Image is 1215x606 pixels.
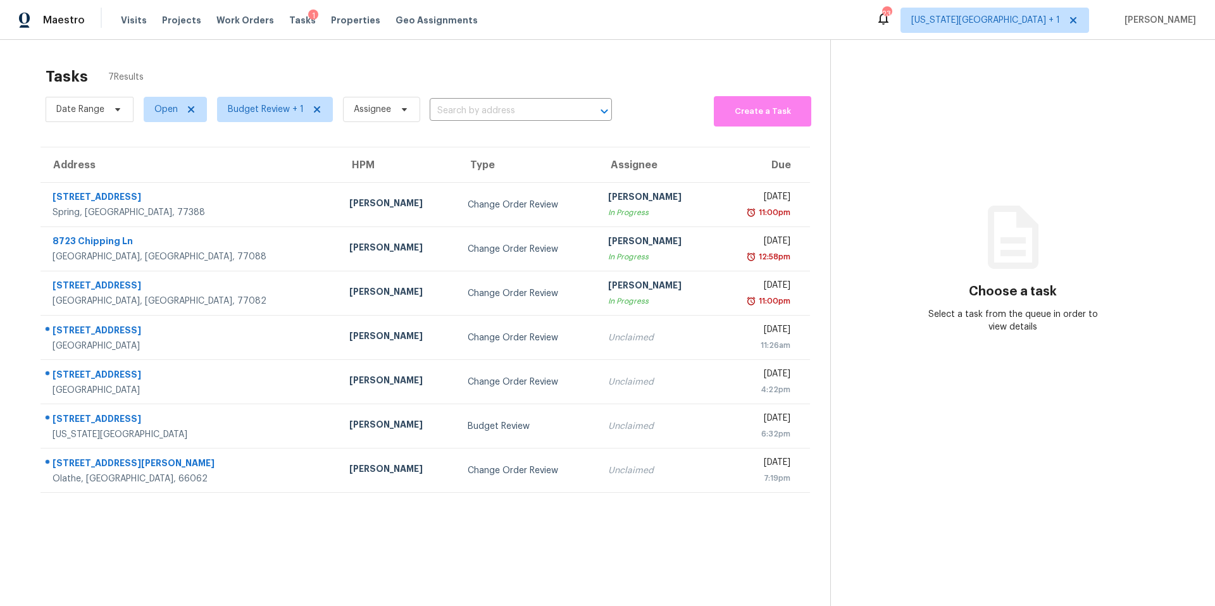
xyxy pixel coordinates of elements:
div: 11:00pm [756,295,790,307]
div: Budget Review [468,420,587,433]
th: HPM [339,147,458,183]
img: Overdue Alarm Icon [746,295,756,307]
div: [STREET_ADDRESS] [53,279,329,295]
div: [DATE] [726,456,790,472]
div: [US_STATE][GEOGRAPHIC_DATA] [53,428,329,441]
input: Search by address [430,101,576,121]
button: Open [595,102,613,120]
div: In Progress [608,250,706,263]
div: [DATE] [726,412,790,428]
div: [PERSON_NAME] [349,330,447,345]
div: [GEOGRAPHIC_DATA] [53,340,329,352]
div: Change Order Review [468,464,587,477]
div: [PERSON_NAME] [349,285,447,301]
div: Change Order Review [468,199,587,211]
div: Unclaimed [608,376,706,388]
div: [DATE] [726,323,790,339]
div: [STREET_ADDRESS] [53,190,329,206]
div: [GEOGRAPHIC_DATA], [GEOGRAPHIC_DATA], 77082 [53,295,329,307]
div: [DATE] [726,279,790,295]
div: [PERSON_NAME] [349,374,447,390]
th: Address [40,147,339,183]
div: [GEOGRAPHIC_DATA] [53,384,329,397]
span: Budget Review + 1 [228,103,304,116]
span: Date Range [56,103,104,116]
th: Due [716,147,810,183]
div: Unclaimed [608,464,706,477]
div: [STREET_ADDRESS] [53,412,329,428]
div: Change Order Review [468,287,587,300]
div: Change Order Review [468,376,587,388]
span: Assignee [354,103,391,116]
div: [PERSON_NAME] [349,418,447,434]
div: In Progress [608,206,706,219]
div: [DATE] [726,368,790,383]
div: Olathe, [GEOGRAPHIC_DATA], 66062 [53,473,329,485]
div: 12:58pm [756,250,790,263]
span: Work Orders [216,14,274,27]
div: 11:00pm [756,206,790,219]
span: Projects [162,14,201,27]
span: Open [154,103,178,116]
div: [PERSON_NAME] [608,279,706,295]
div: 4:22pm [726,383,790,396]
div: 8723 Chipping Ln [53,235,329,250]
span: Tasks [289,16,316,25]
h3: Choose a task [969,285,1057,298]
span: [US_STATE][GEOGRAPHIC_DATA] + 1 [911,14,1060,27]
button: Create a Task [714,96,811,127]
div: [PERSON_NAME] [349,241,447,257]
div: [STREET_ADDRESS][PERSON_NAME] [53,457,329,473]
div: 23 [882,8,891,20]
div: 7:19pm [726,472,790,485]
div: [STREET_ADDRESS] [53,368,329,384]
div: Unclaimed [608,420,706,433]
div: Unclaimed [608,331,706,344]
span: Properties [331,14,380,27]
span: Visits [121,14,147,27]
div: [PERSON_NAME] [349,462,447,478]
img: Overdue Alarm Icon [746,206,756,219]
div: [PERSON_NAME] [608,190,706,206]
div: [DATE] [726,190,790,206]
div: 11:26am [726,339,790,352]
div: In Progress [608,295,706,307]
th: Assignee [598,147,716,183]
span: 7 Results [108,71,144,83]
th: Type [458,147,597,183]
div: [PERSON_NAME] [349,197,447,213]
div: 1 [308,9,318,22]
span: Create a Task [720,104,805,119]
div: Select a task from the queue in order to view details [922,308,1104,333]
div: [STREET_ADDRESS] [53,324,329,340]
div: Change Order Review [468,331,587,344]
div: 6:32pm [726,428,790,440]
img: Overdue Alarm Icon [746,250,756,263]
div: Spring, [GEOGRAPHIC_DATA], 77388 [53,206,329,219]
h2: Tasks [46,70,88,83]
div: [DATE] [726,235,790,250]
div: [GEOGRAPHIC_DATA], [GEOGRAPHIC_DATA], 77088 [53,250,329,263]
div: Change Order Review [468,243,587,256]
div: [PERSON_NAME] [608,235,706,250]
span: Geo Assignments [396,14,478,27]
span: Maestro [43,14,85,27]
span: [PERSON_NAME] [1119,14,1196,27]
